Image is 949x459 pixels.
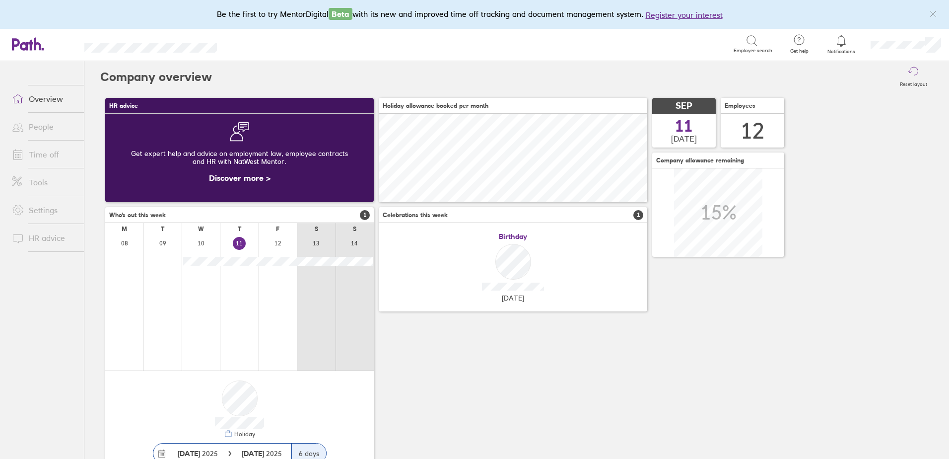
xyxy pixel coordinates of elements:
div: W [198,226,204,232]
label: Reset layout [894,78,933,87]
div: S [353,226,356,232]
a: Time off [4,145,84,164]
span: Holiday allowance booked per month [383,102,488,109]
div: F [276,226,279,232]
a: Tools [4,172,84,192]
div: T [238,226,241,232]
a: HR advice [4,228,84,248]
span: Company allowance remaining [656,157,744,164]
span: 2025 [242,450,282,458]
span: 1 [360,210,370,220]
a: People [4,117,84,137]
span: [DATE] [502,294,524,302]
span: HR advice [109,102,138,109]
span: Get help [783,48,815,54]
div: Holiday [232,431,255,438]
span: Birthday [499,232,527,240]
span: 11 [675,118,693,134]
div: T [161,226,164,232]
span: Employee search [734,48,772,54]
div: M [122,226,127,232]
span: Notifications [825,49,858,55]
h2: Company overview [100,61,212,93]
a: Settings [4,200,84,220]
div: S [315,226,318,232]
span: Celebrations this week [383,212,448,219]
span: Beta [329,8,352,20]
strong: [DATE] [242,449,266,458]
button: Register your interest [646,9,723,21]
div: Be the first to try MentorDigital with its new and improved time off tracking and document manage... [217,8,733,21]
div: 12 [741,118,764,144]
span: SEP [676,101,692,111]
a: Discover more > [209,173,271,183]
span: [DATE] [671,134,697,143]
div: Get expert help and advice on employment law, employee contracts and HR with NatWest Mentor. [113,142,366,173]
button: Reset layout [894,61,933,93]
a: Overview [4,89,84,109]
div: Search [244,39,269,48]
strong: [DATE] [178,449,200,458]
span: 1 [633,210,643,220]
span: Employees [725,102,755,109]
span: Who's out this week [109,212,166,219]
span: 2025 [178,450,218,458]
a: Notifications [825,34,858,55]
